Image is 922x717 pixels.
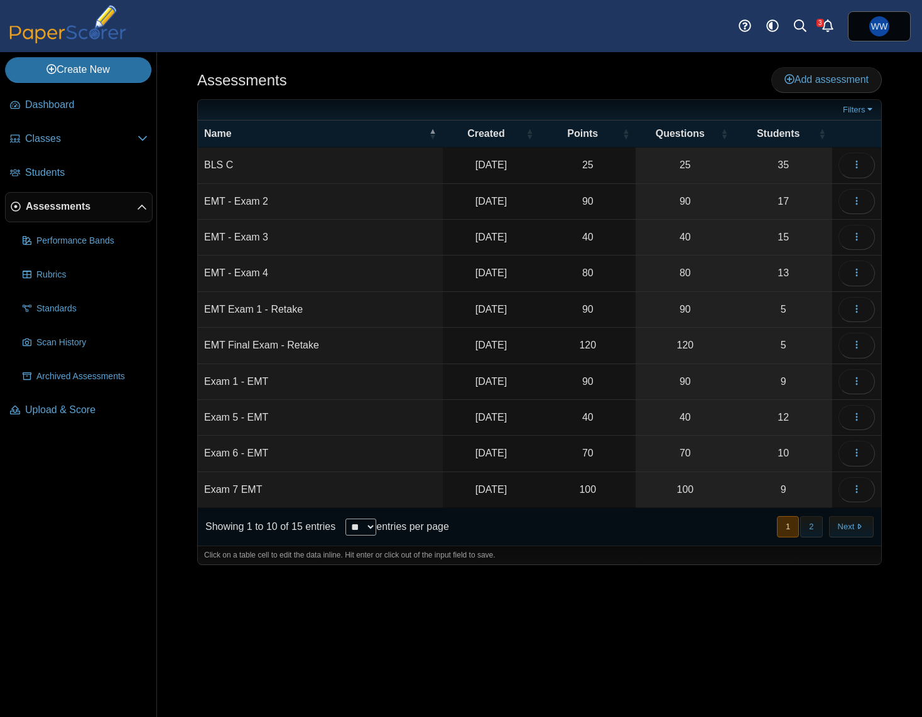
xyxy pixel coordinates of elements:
[5,35,131,45] a: PaperScorer
[540,184,636,220] td: 90
[204,127,426,141] span: Name
[36,303,148,315] span: Standards
[734,364,832,399] a: 9
[25,132,138,146] span: Classes
[636,220,734,255] a: 40
[636,436,734,471] a: 70
[526,127,533,140] span: Created : Activate to sort
[475,196,507,207] time: May 25, 2025 at 9:59 PM
[376,521,449,532] label: entries per page
[475,412,507,423] time: Jun 23, 2025 at 2:25 PM
[475,340,507,350] time: May 30, 2025 at 5:00 PM
[36,269,148,281] span: Rubrics
[198,436,443,472] td: Exam 6 - EMT
[449,127,524,141] span: Created
[622,127,629,140] span: Points : Activate to sort
[540,364,636,400] td: 90
[800,516,822,537] button: 2
[5,124,153,154] a: Classes
[734,256,832,291] a: 13
[829,516,874,537] button: Next
[871,22,887,31] span: William Whitney
[197,70,287,91] h1: Assessments
[198,292,443,328] td: EMT Exam 1 - Retake
[18,328,153,358] a: Scan History
[5,90,153,121] a: Dashboard
[5,192,153,222] a: Assessments
[198,472,443,508] td: Exam 7 EMT
[25,98,148,112] span: Dashboard
[540,292,636,328] td: 90
[25,166,148,180] span: Students
[36,370,148,383] span: Archived Assessments
[198,508,335,546] div: Showing 1 to 10 of 15 entries
[198,546,881,564] div: Click on a table cell to edit the data inline. Hit enter or click out of the input field to save.
[540,472,636,508] td: 100
[734,400,832,435] a: 12
[776,516,874,537] nav: pagination
[475,304,507,315] time: Jul 15, 2025 at 2:07 PM
[734,148,832,183] a: 35
[18,226,153,256] a: Performance Bands
[540,436,636,472] td: 70
[475,267,507,278] time: Jun 13, 2025 at 11:15 PM
[198,256,443,291] td: EMT - Exam 4
[636,292,734,327] a: 90
[5,5,131,43] img: PaperScorer
[36,235,148,247] span: Performance Bands
[198,148,443,183] td: BLS C
[475,484,507,495] time: Jul 7, 2025 at 11:54 PM
[734,436,832,471] a: 10
[636,364,734,399] a: 90
[198,364,443,400] td: Exam 1 - EMT
[198,184,443,220] td: EMT - Exam 2
[771,67,882,92] a: Add assessment
[734,472,832,507] a: 9
[740,127,816,141] span: Students
[198,400,443,436] td: Exam 5 - EMT
[734,292,832,327] a: 5
[26,200,137,213] span: Assessments
[814,13,842,40] a: Alerts
[475,159,507,170] time: Apr 18, 2025 at 12:07 PM
[636,148,734,183] a: 25
[18,362,153,392] a: Archived Assessments
[18,294,153,324] a: Standards
[540,400,636,436] td: 40
[840,104,878,116] a: Filters
[636,472,734,507] a: 100
[475,448,507,458] time: Jul 2, 2025 at 6:37 PM
[18,260,153,290] a: Rubrics
[642,127,718,141] span: Questions
[198,328,443,364] td: EMT Final Exam - Retake
[734,328,832,363] a: 5
[540,220,636,256] td: 40
[636,400,734,435] a: 40
[784,74,869,85] span: Add assessment
[475,376,507,387] time: Jul 12, 2025 at 2:00 PM
[636,184,734,219] a: 90
[636,328,734,363] a: 120
[636,256,734,291] a: 80
[777,516,799,537] button: 1
[5,158,153,188] a: Students
[36,337,148,349] span: Scan History
[734,220,832,255] a: 15
[25,403,148,417] span: Upload & Score
[720,127,728,140] span: Questions : Activate to sort
[540,328,636,364] td: 120
[734,184,832,219] a: 17
[848,11,911,41] a: William Whitney
[198,220,443,256] td: EMT - Exam 3
[5,57,151,82] a: Create New
[540,148,636,183] td: 25
[818,127,826,140] span: Students : Activate to sort
[5,396,153,426] a: Upload & Score
[429,127,437,140] span: Name : Activate to invert sorting
[540,256,636,291] td: 80
[546,127,619,141] span: Points
[475,232,507,242] time: May 31, 2025 at 10:05 PM
[869,16,889,36] span: William Whitney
